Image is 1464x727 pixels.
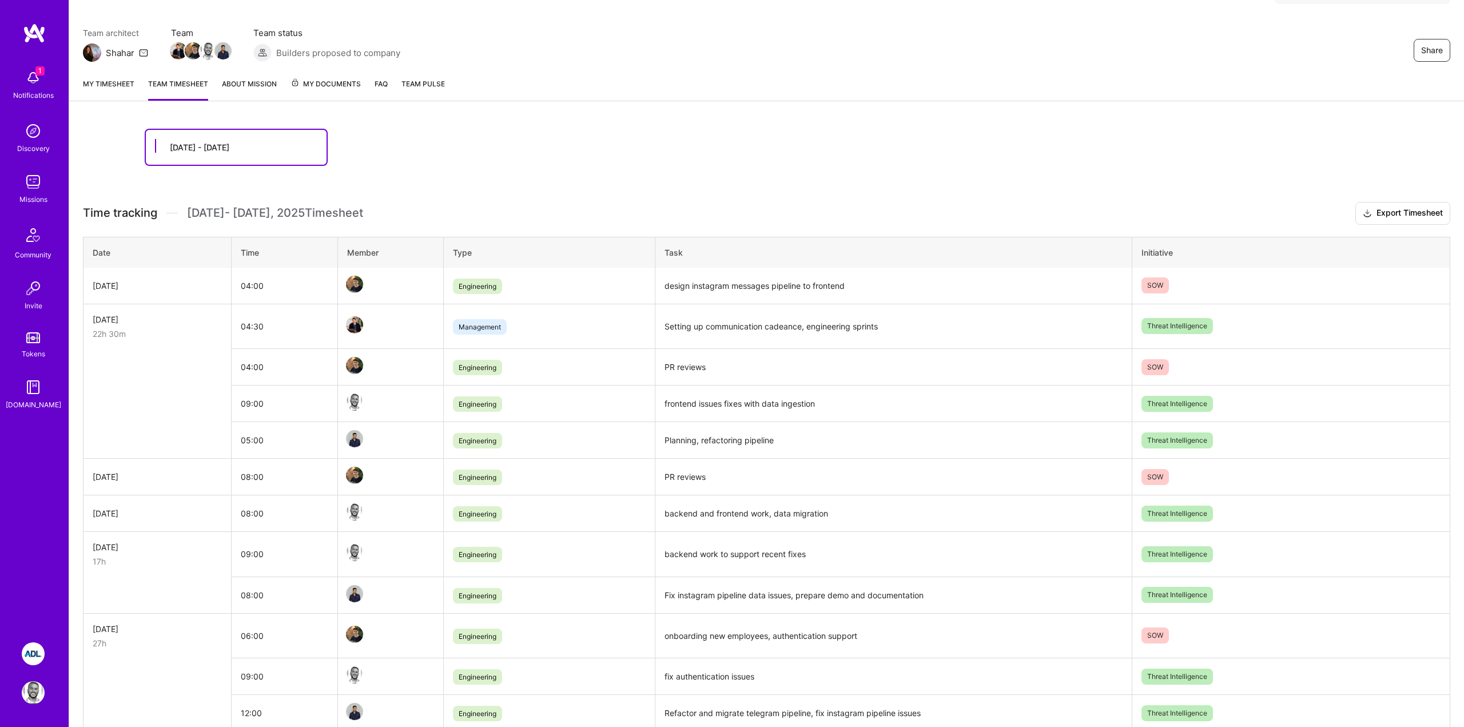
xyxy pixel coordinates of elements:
span: Threat Intelligence [1141,669,1213,685]
div: Tokens [22,348,45,360]
a: User Avatar [19,681,47,704]
img: Team Member Avatar [170,42,187,59]
a: Team Member Avatar [347,702,362,721]
a: Team timesheet [148,78,208,101]
span: Threat Intelligence [1141,546,1213,562]
div: 22h 30m [93,328,222,340]
div: [DATE] [93,313,222,325]
span: Management [453,319,507,335]
img: ADL: Technology Modernization Sprint 1 [22,642,45,665]
td: onboarding new employees, authentication support [655,613,1132,658]
span: Threat Intelligence [1141,506,1213,522]
td: backend and frontend work, data migration [655,495,1132,532]
span: Engineering [453,588,502,603]
img: Team Member Avatar [346,544,363,561]
a: Team Member Avatar [347,665,362,685]
span: SOW [1141,469,1169,485]
span: Share [1421,45,1443,56]
a: Team Member Avatar [171,41,186,61]
img: Team Architect [83,43,101,62]
img: User Avatar [22,681,45,704]
div: Community [15,249,51,261]
img: guide book [22,376,45,399]
img: Team Member Avatar [200,42,217,59]
img: Team Member Avatar [346,394,363,411]
span: Threat Intelligence [1141,587,1213,603]
div: 17h [93,555,222,567]
td: 04:00 [232,349,337,386]
td: frontend issues fixes with data ingestion [655,386,1132,422]
td: design instagram messages pipeline to frontend [655,268,1132,304]
img: Team Member Avatar [346,585,363,602]
td: 09:00 [232,658,337,695]
img: Team Member Avatar [346,467,363,484]
img: Team Member Avatar [346,503,363,521]
div: Notifications [13,89,54,101]
div: Discovery [17,142,50,154]
th: Date [83,237,232,268]
a: Team Member Avatar [201,41,216,61]
td: Setting up communication cadeance, engineering sprints [655,304,1132,349]
a: Team Member Avatar [347,275,362,294]
div: [DATE] [93,541,222,553]
button: Export Timesheet [1355,202,1450,225]
a: Team Member Avatar [347,502,362,522]
span: Threat Intelligence [1141,396,1213,412]
span: [DATE] - [DATE] , 2025 Timesheet [187,206,363,220]
img: Community [19,221,47,249]
span: Threat Intelligence [1141,432,1213,448]
a: Team Member Avatar [347,429,362,448]
td: fix authentication issues [655,658,1132,695]
a: Team Member Avatar [186,41,201,61]
span: Engineering [453,279,502,294]
span: Builders proposed to company [276,47,400,59]
th: Member [337,237,443,268]
img: Team Member Avatar [185,42,202,59]
span: Engineering [453,506,502,522]
span: Engineering [453,396,502,412]
span: Team [171,27,230,39]
span: Time tracking [83,206,157,220]
span: Engineering [453,669,502,685]
a: Team Member Avatar [216,41,230,61]
a: Team Member Avatar [347,315,362,335]
div: [DATE] [93,507,222,519]
td: backend work to support recent fixes [655,532,1132,577]
span: Engineering [453,547,502,562]
img: discovery [22,120,45,142]
div: [DATE] - [DATE] [170,141,229,153]
div: [DATE] [93,623,222,635]
a: My timesheet [83,78,134,101]
th: Time [232,237,337,268]
img: Team Member Avatar [346,357,363,374]
img: Team Member Avatar [346,666,363,684]
img: Builders proposed to company [253,43,272,62]
div: [DATE] [93,280,222,292]
span: My Documents [291,78,361,90]
td: 08:00 [232,577,337,613]
span: Threat Intelligence [1141,318,1213,334]
th: Initiative [1132,237,1450,268]
td: 09:00 [232,386,337,422]
i: icon Download [1363,208,1372,220]
div: 27h [93,637,222,649]
td: 05:00 [232,422,337,459]
div: [DOMAIN_NAME] [6,399,61,411]
a: My Documents [291,78,361,101]
span: SOW [1141,627,1169,643]
a: Team Member Avatar [347,543,362,562]
span: Engineering [453,470,502,485]
span: SOW [1141,359,1169,375]
div: [DATE] [93,471,222,483]
div: Shahar [106,47,134,59]
img: bell [22,66,45,89]
td: 09:00 [232,532,337,577]
div: Invite [25,300,42,312]
a: FAQ [375,78,388,101]
td: 08:00 [232,459,337,495]
i: icon Mail [139,48,148,57]
img: Team Member Avatar [346,276,363,293]
a: Team Pulse [401,78,445,101]
td: PR reviews [655,349,1132,386]
span: SOW [1141,277,1169,293]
